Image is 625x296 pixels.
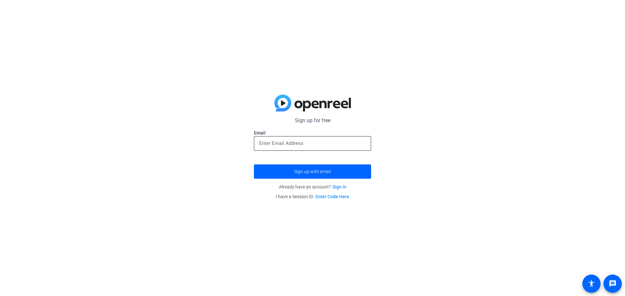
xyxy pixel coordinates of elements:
a: Sign in [332,184,346,189]
button: Sign up with email [254,164,371,179]
img: blue-gradient.svg [274,95,351,111]
p: Sign up for free [254,117,371,124]
label: Email [254,130,371,136]
input: Enter Email Address [259,139,366,147]
span: I have a Session ID. [276,194,349,199]
mat-icon: message [609,280,617,288]
span: Already have an account? [279,184,346,189]
mat-icon: accessibility [588,280,595,288]
a: Enter Code Here [315,194,349,199]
